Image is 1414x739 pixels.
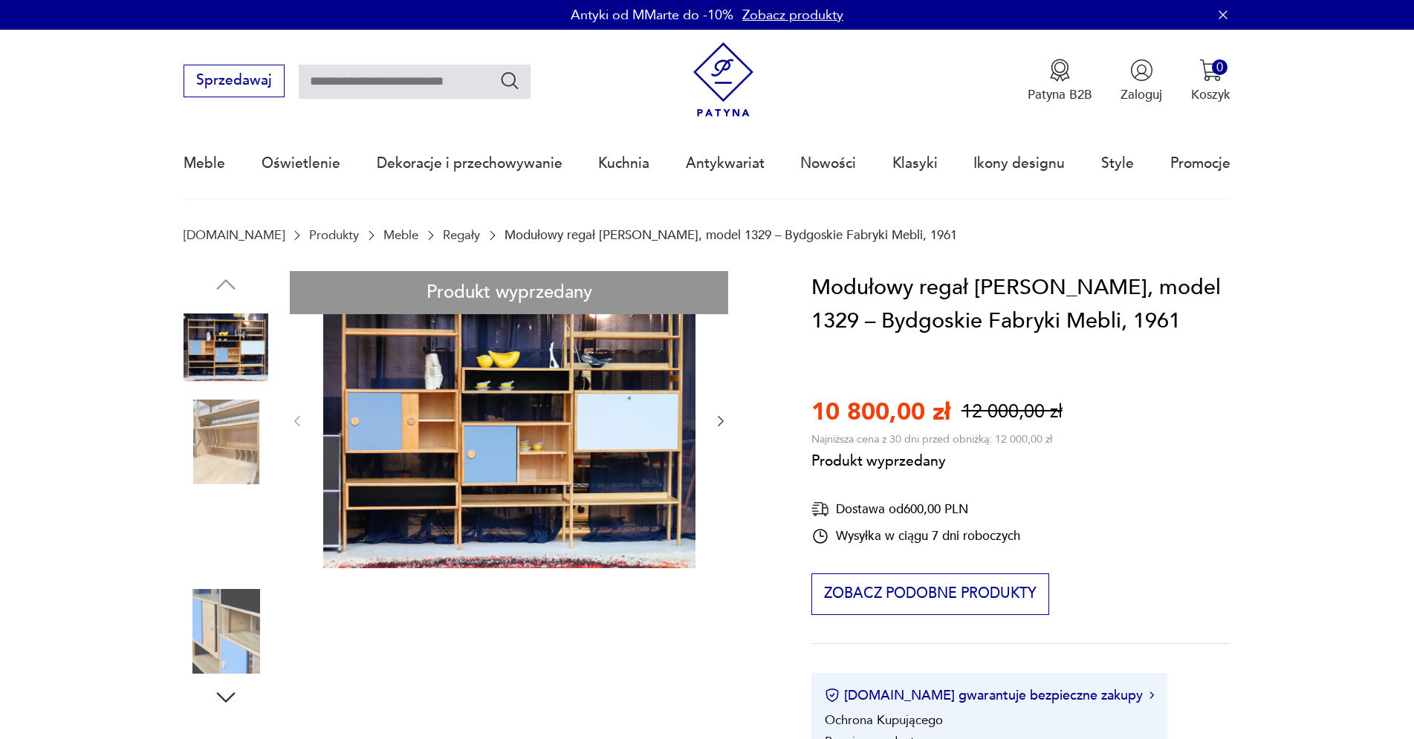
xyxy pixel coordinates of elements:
[184,76,284,88] a: Sprzedawaj
[1121,59,1162,103] button: Zaloguj
[811,527,1020,545] div: Wysyłka w ciągu 7 dni roboczych
[811,271,1230,339] h1: Modułowy regał [PERSON_NAME], model 1329 – Bydgoskie Fabryki Mebli, 1961
[961,399,1063,425] p: 12 000,00 zł
[973,129,1065,198] a: Ikony designu
[1199,59,1222,82] img: Ikona koszyka
[184,228,285,242] a: [DOMAIN_NAME]
[811,573,1048,615] button: Zobacz podobne produkty
[1028,59,1092,103] button: Patyna B2B
[811,396,950,429] p: 10 800,00 zł
[825,712,943,729] li: Ochrona Kupującego
[811,432,1062,446] p: Najniższa cena z 30 dni przed obniżką: 12 000,00 zł
[383,228,418,242] a: Meble
[1121,86,1162,103] p: Zaloguj
[1191,59,1230,103] button: 0Koszyk
[262,129,340,198] a: Oświetlenie
[1101,129,1134,198] a: Style
[571,6,733,25] p: Antyki od MMarte do -10%
[499,70,521,91] button: Szukaj
[443,228,480,242] a: Regały
[892,129,938,198] a: Klasyki
[825,688,840,703] img: Ikona certyfikatu
[1028,86,1092,103] p: Patyna B2B
[184,65,284,97] button: Sprzedawaj
[1212,59,1227,75] div: 0
[811,500,1020,518] div: Dostawa od 600,00 PLN
[309,228,359,242] a: Produkty
[1048,59,1071,82] img: Ikona medalu
[1191,86,1230,103] p: Koszyk
[1149,691,1154,699] img: Ikona strzałki w prawo
[377,129,562,198] a: Dekoracje i przechowywanie
[1170,129,1230,198] a: Promocje
[1028,59,1092,103] a: Ikona medaluPatyna B2B
[505,228,957,242] p: Modułowy regał [PERSON_NAME], model 1329 – Bydgoskie Fabryki Mebli, 1961
[742,6,843,25] a: Zobacz produkty
[1130,59,1153,82] img: Ikonka użytkownika
[184,129,225,198] a: Meble
[686,42,761,117] img: Patyna - sklep z meblami i dekoracjami vintage
[811,446,1062,472] p: Produkt wyprzedany
[811,500,829,518] img: Ikona dostawy
[825,686,1154,705] button: [DOMAIN_NAME] gwarantuje bezpieczne zakupy
[598,129,649,198] a: Kuchnia
[800,129,856,198] a: Nowości
[686,129,765,198] a: Antykwariat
